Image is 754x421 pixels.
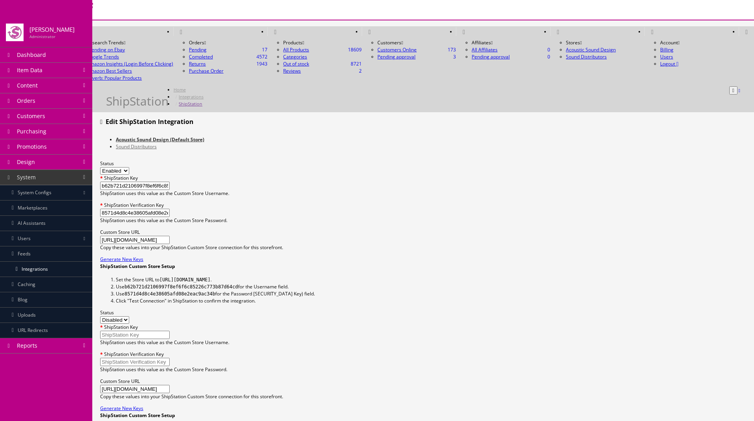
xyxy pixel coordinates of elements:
p: ShipStation uses this value as the Custom Store Password. [100,366,746,373]
input: ShipStation Verification Key [100,358,170,366]
a: Sound Distributors [566,53,607,60]
input: ShipStation Key [100,331,170,339]
small: Administrator [29,34,55,39]
span: System [17,173,36,181]
a: Billing [660,46,673,53]
span: 1943 [256,60,267,67]
span: Purchasing [17,128,46,135]
span: Orders [17,97,35,104]
a: Trending on Ebay [87,46,173,53]
a: Logout [660,60,679,67]
a: Integrations [179,94,203,100]
label: Custom Store URL [100,378,140,385]
label: Status [100,309,114,316]
span: Reports [17,342,37,349]
a: Categories [283,53,307,60]
span: Customers [17,112,45,120]
span: 0 [547,46,550,53]
span: 173 [448,46,456,53]
input: ShipStation Verification Key [100,209,170,217]
h3: Edit ShipStation Integration [100,118,194,125]
a: Generate New Keys [100,256,143,262]
span: 4572 [256,53,267,60]
a: 2Reviews [283,67,301,74]
span: Item Data [17,66,42,74]
label: ShipStation Key [100,175,138,181]
li: Click "Test Connection" in ShipStation to confirm the integration. [116,297,746,304]
h1: ShipStation [106,98,168,105]
a: 17Pending [189,46,267,53]
code: b62b721d2106997f8ef6f6c85226c773b87d64cd [124,284,238,290]
a: Amazon Best Sellers [87,67,173,75]
li: Research Trends [87,39,173,46]
li: Products [283,39,362,46]
li: Stores [566,39,644,46]
a: HELP [739,27,754,36]
li: Account [660,39,739,46]
a: Purchase Order [189,67,223,74]
label: ShipStation Verification Key [100,351,164,357]
a: 4572Completed [189,53,213,60]
a: Google Trends [87,53,173,60]
label: Status [100,160,114,167]
span: 2 [359,67,362,75]
span: Promotions [17,143,47,150]
a: Reverb: Popular Products [87,75,173,82]
a: Users [660,53,673,60]
p: ShipStation uses this value as the Custom Store Username. [100,339,746,346]
a: 18609All Products [283,46,309,53]
a: ShipStation [179,101,202,107]
a: 3Pending approval [377,53,415,60]
p: Copy these values into your ShipStation Custom Store connection for this storefront. [100,244,746,251]
a: Acoustic Sound Design (Default Store) [116,136,204,143]
h4: ShipStation Custom Store Setup [100,412,746,419]
a: Acoustic Sound Design [566,46,616,53]
span: Logout [660,60,675,67]
span: 3 [453,53,456,60]
p: ShipStation uses this value as the Custom Store Username. [100,190,746,197]
label: ShipStation Verification Key [100,202,164,208]
span: Content [17,82,38,89]
span: 18609 [348,46,362,53]
li: Orders [189,39,267,46]
span: Dashboard [17,51,46,58]
a: 173Customers Online [377,46,417,53]
p: ShipStation uses this value as the Custom Store Password. [100,217,746,224]
code: [URL][DOMAIN_NAME] [159,277,210,282]
li: Affiliates [472,39,550,46]
h4: ShipStation Custom Store Setup [100,263,746,270]
input: ShipStation Key [100,182,170,190]
label: Custom Store URL [100,229,140,235]
label: ShipStation Key [100,324,138,330]
a: 0All Affiliates [472,46,498,53]
a: Generate New Keys [100,405,143,412]
h4: [PERSON_NAME] [29,26,75,33]
span: Design [17,158,35,166]
a: Sound Distributors [116,143,157,150]
li: Set the Store URL to . [116,276,746,283]
span: 17 [262,46,267,53]
span: 0 [547,53,550,60]
a: 0Pending approval [472,53,510,60]
p: Copy these values into your ShipStation Custom Store connection for this storefront. [100,393,746,400]
li: Customers [377,39,456,46]
a: 8721Out of stock [283,60,309,67]
a: Home [174,87,186,93]
li: Use for the Password [SECURITY_DATA] Key) field. [116,290,746,297]
li: Use for the Username field. [116,283,746,290]
a: 1943Returns [189,60,206,67]
img: techsupplier [6,24,24,41]
span: 8721 [351,60,362,67]
code: 8571d4d8c4e38605afd08e2eac9ac34b [124,291,215,297]
a: Amazon Insights (Login Before Clicking) [87,60,173,67]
